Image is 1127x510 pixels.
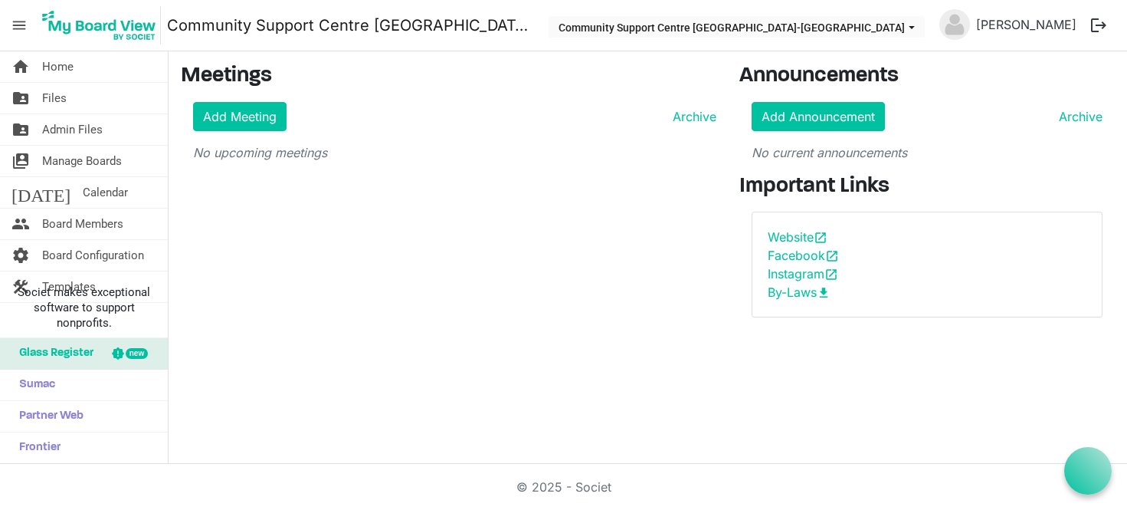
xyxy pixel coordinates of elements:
a: By-Lawsdownload [768,285,831,300]
span: Admin Files [42,114,103,145]
a: © 2025 - Societ [516,479,611,495]
span: Glass Register [11,338,93,369]
span: Templates [42,271,96,302]
span: Board Members [42,209,123,239]
span: open_in_new [824,268,838,281]
span: open_in_new [825,249,839,263]
a: [PERSON_NAME] [970,9,1083,40]
span: Files [42,83,67,114]
a: Archive [1053,107,1102,126]
span: open_in_new [814,231,827,245]
span: Partner Web [11,401,84,432]
span: folder_shared [11,114,30,145]
span: Calendar [83,177,128,208]
span: Board Configuration [42,240,144,271]
span: switch_account [11,146,30,176]
span: Societ makes exceptional software to support nonprofits. [7,285,161,331]
a: My Board View Logo [38,6,167,44]
img: My Board View Logo [38,6,161,44]
span: Sumac [11,370,55,400]
h3: Meetings [181,64,716,90]
button: logout [1083,9,1115,41]
span: folder_shared [11,83,30,114]
p: No current announcements [752,143,1102,162]
button: Community Support Centre Haldimand-Norfolk dropdownbutton [549,16,925,38]
a: Websiteopen_in_new [768,229,827,245]
a: Facebookopen_in_new [768,248,839,263]
p: No upcoming meetings [193,143,716,162]
img: no-profile-picture.svg [939,9,970,40]
span: [DATE] [11,177,70,208]
span: menu [5,11,34,40]
span: construction [11,271,30,302]
span: Frontier [11,433,61,463]
span: Manage Boards [42,146,122,176]
span: people [11,209,30,239]
a: Community Support Centre [GEOGRAPHIC_DATA]-[GEOGRAPHIC_DATA] [167,10,533,41]
a: Instagramopen_in_new [768,266,838,281]
h3: Announcements [739,64,1115,90]
span: download [817,286,831,300]
h3: Important Links [739,174,1115,200]
div: new [126,348,148,359]
a: Add Announcement [752,102,885,131]
a: Add Meeting [193,102,287,131]
a: Archive [667,107,716,126]
span: Home [42,51,74,82]
span: home [11,51,30,82]
span: settings [11,240,30,271]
